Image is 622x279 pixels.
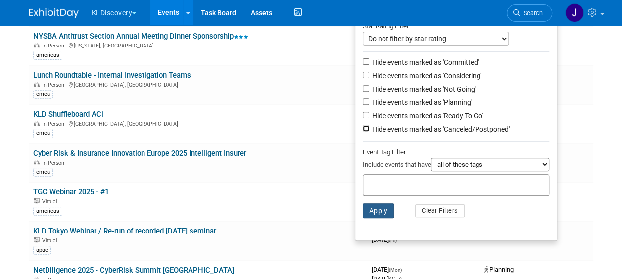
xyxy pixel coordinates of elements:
[33,90,53,99] div: emea
[33,266,234,275] a: NetDiligence 2025 - CyberRisk Summit [GEOGRAPHIC_DATA]
[363,19,549,32] div: Star Rating Filter:
[33,246,51,255] div: apac
[42,160,67,166] span: In-Person
[34,237,40,242] img: Virtual Event
[33,227,216,235] a: KLD Tokyo Webinar / Re-run of recorded [DATE] seminar
[370,111,483,121] label: Hide events marked as 'Ready To Go'
[507,4,552,22] a: Search
[415,204,465,217] button: Clear Filters
[42,82,67,88] span: In-Person
[363,146,549,158] div: Event Tag Filter:
[33,119,364,127] div: [GEOGRAPHIC_DATA], [GEOGRAPHIC_DATA]
[33,168,53,177] div: emea
[33,80,364,88] div: [GEOGRAPHIC_DATA], [GEOGRAPHIC_DATA]
[565,3,584,22] img: Jaclyn Lee
[33,187,109,196] a: TGC Webinar 2025 - #1
[34,43,40,47] img: In-Person Event
[363,203,394,218] button: Apply
[520,9,543,17] span: Search
[372,266,405,273] span: [DATE]
[363,158,549,174] div: Include events that have
[29,8,79,18] img: ExhibitDay
[34,121,40,126] img: In-Person Event
[42,43,67,49] span: In-Person
[370,124,510,134] label: Hide events marked as 'Canceled/Postponed'
[403,266,405,273] span: -
[34,82,40,87] img: In-Person Event
[42,237,60,244] span: Virtual
[370,97,472,107] label: Hide events marked as 'Planning'
[33,129,53,138] div: emea
[370,57,479,67] label: Hide events marked as 'Committed'
[370,71,481,81] label: Hide events marked as 'Considering'
[42,198,60,205] span: Virtual
[33,110,103,119] a: KLD Shuffleboard ACi
[33,71,191,80] a: Lunch Roundtable - Internal Investigation Teams
[33,41,364,49] div: [US_STATE], [GEOGRAPHIC_DATA]
[389,267,402,273] span: (Mon)
[34,160,40,165] img: In-Person Event
[33,149,246,158] a: Cyber Risk & Insurance Innovation Europe 2025 Intelligent Insurer
[33,51,62,60] div: americas
[33,32,248,41] a: NYSBA Antitrust Section Annual Meeting Dinner Sponsorship
[484,266,514,273] span: Planning
[370,84,476,94] label: Hide events marked as 'Not Going'
[33,207,62,216] div: americas
[34,198,40,203] img: Virtual Event
[42,121,67,127] span: In-Person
